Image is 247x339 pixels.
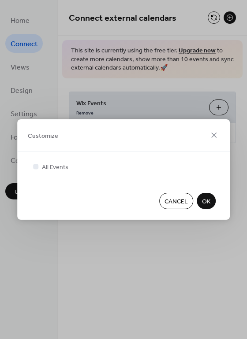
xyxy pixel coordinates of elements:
[165,197,188,206] span: Cancel
[159,193,193,209] button: Cancel
[197,193,216,209] button: OK
[202,197,210,206] span: OK
[42,163,68,172] span: All Events
[28,131,58,140] span: Customize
